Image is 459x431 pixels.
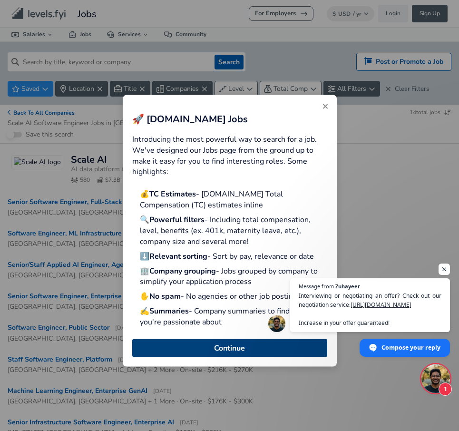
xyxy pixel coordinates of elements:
[140,291,327,302] p: ✋ - No agencies or other job posting spam
[149,265,216,276] strong: Company grouping
[132,339,327,357] button: Close
[140,251,327,262] p: ⬇️ - Sort by pay, relevance or date
[132,112,327,126] h2: 🚀 [DOMAIN_NAME] Jobs
[140,215,327,247] p: 🔍 - Including total compensation, level, benefits (ex. 401k, maternity leave, etc.), company size...
[149,215,205,225] strong: Powerful filters
[149,306,189,316] strong: Summaries
[149,251,207,261] strong: Relevant sorting
[149,189,196,199] strong: TC Estimates
[318,99,333,115] button: Close
[132,134,327,177] p: Introducing the most powerful way to search for a job. We've designed our Jobs page from the grou...
[140,306,327,328] p: ✍️ - Company summaries to find work you're passionate about
[149,291,181,302] strong: No spam
[140,265,327,287] p: 🏢 - Jobs grouped by company to simplify your application process
[140,189,327,211] p: 💰 - [DOMAIN_NAME] Total Compensation (TC) estimates inline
